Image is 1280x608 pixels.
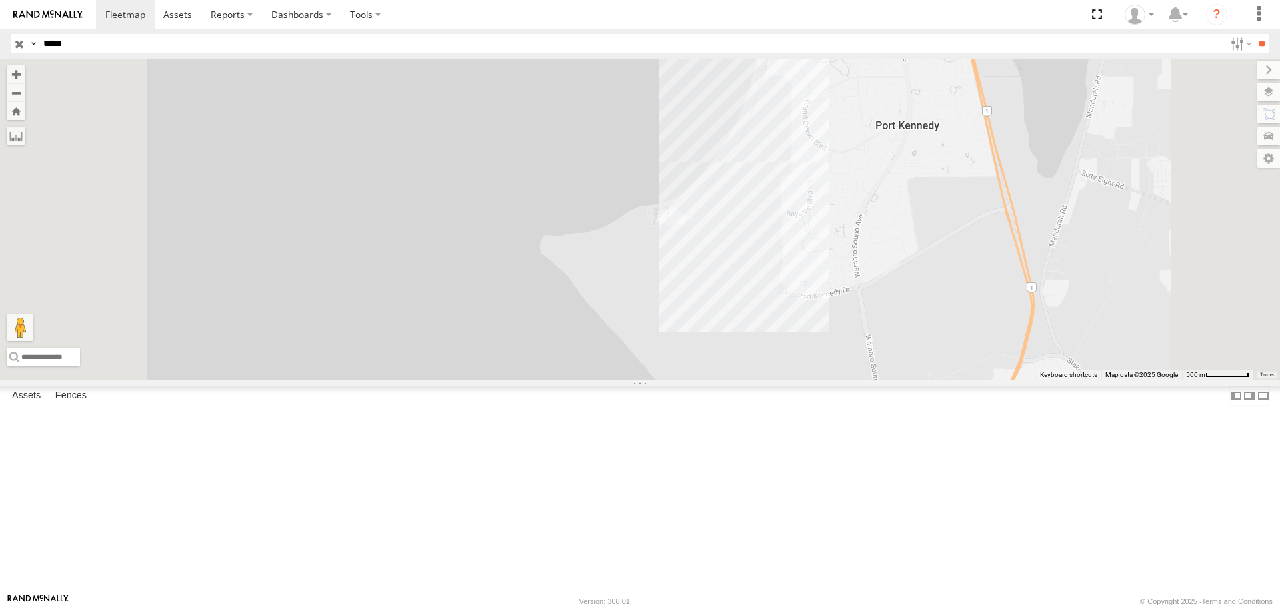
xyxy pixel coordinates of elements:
div: © Copyright 2025 - [1140,597,1273,605]
div: Hayley Petersen [1120,5,1159,25]
label: Assets [5,387,47,406]
div: Version: 308.01 [579,597,630,605]
a: Terms (opens in new tab) [1260,372,1274,377]
button: Zoom Home [7,102,25,120]
a: Visit our Website [7,595,69,608]
button: Drag Pegman onto the map to open Street View [7,314,33,341]
button: Zoom out [7,83,25,102]
button: Keyboard shortcuts [1040,370,1097,380]
label: Hide Summary Table [1257,386,1270,406]
button: Zoom in [7,65,25,83]
span: 500 m [1186,371,1205,378]
i: ? [1206,4,1227,25]
label: Fences [49,387,93,406]
label: Measure [7,127,25,145]
button: Map scale: 500 m per 62 pixels [1182,370,1253,380]
label: Dock Summary Table to the Left [1229,386,1243,406]
label: Search Query [28,34,39,53]
label: Search Filter Options [1225,34,1254,53]
a: Terms and Conditions [1202,597,1273,605]
img: rand-logo.svg [13,10,83,19]
label: Dock Summary Table to the Right [1243,386,1256,406]
label: Map Settings [1257,149,1280,168]
span: Map data ©2025 Google [1105,371,1178,378]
